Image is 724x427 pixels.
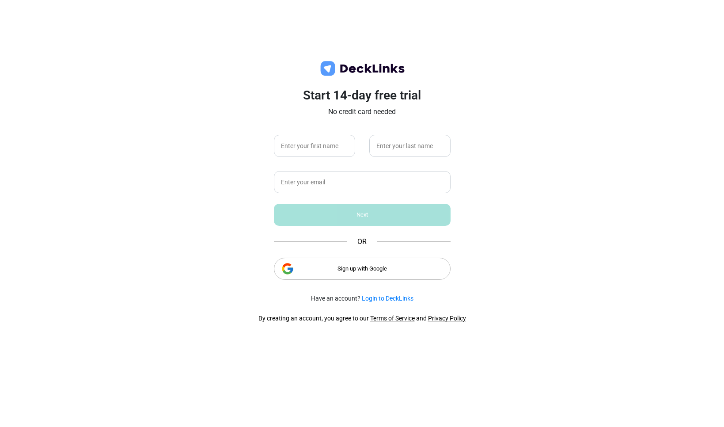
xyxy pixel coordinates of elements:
input: Enter your first name [274,135,355,157]
small: Have an account? [311,294,413,303]
div: Sign up with Google [274,258,451,280]
p: No credit card needed [274,107,451,117]
img: deck-links-logo.c572c7424dfa0d40c150da8c35de9cd0.svg [318,60,406,77]
input: Enter your email [274,171,451,193]
a: Login to DeckLinks [362,295,413,302]
a: Privacy Policy [428,315,466,322]
input: Enter your last name [369,135,451,157]
a: Terms of Service [370,315,415,322]
span: OR [357,236,367,247]
h3: Start 14-day free trial [274,88,451,103]
div: By creating an account, you agree to our and [258,314,466,323]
